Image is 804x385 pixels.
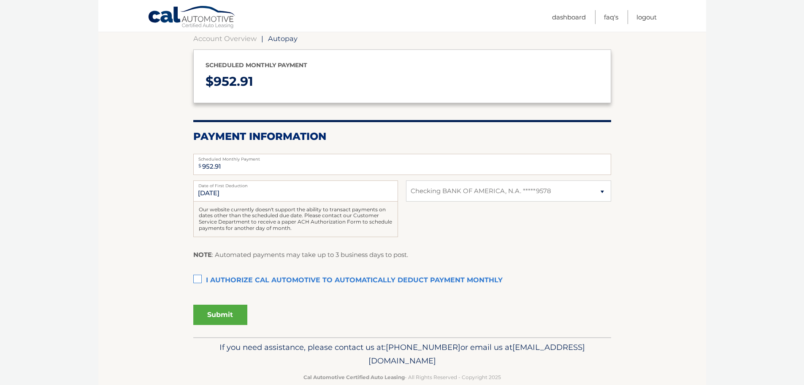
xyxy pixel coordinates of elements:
[148,5,236,30] a: Cal Automotive
[199,341,606,368] p: If you need assistance, please contact us at: or email us at
[193,272,611,289] label: I authorize cal automotive to automatically deduct payment monthly
[193,130,611,143] h2: Payment Information
[206,71,599,93] p: $
[261,34,263,43] span: |
[193,249,408,260] p: : Automated payments may take up to 3 business days to post.
[193,180,398,202] input: Payment Date
[214,74,253,89] span: 952.91
[193,154,611,161] label: Scheduled Monthly Payment
[268,34,298,43] span: Autopay
[193,305,247,325] button: Submit
[636,10,657,24] a: Logout
[193,34,257,43] a: Account Overview
[206,60,599,71] p: Scheduled monthly payment
[604,10,618,24] a: FAQ's
[368,342,585,366] span: [EMAIL_ADDRESS][DOMAIN_NAME]
[196,156,204,175] span: $
[386,342,460,352] span: [PHONE_NUMBER]
[303,374,405,380] strong: Cal Automotive Certified Auto Leasing
[193,202,398,237] div: Our website currently doesn't support the ability to transact payments on dates other than the sc...
[199,373,606,382] p: - All Rights Reserved - Copyright 2025
[193,251,212,259] strong: NOTE
[193,180,398,187] label: Date of First Deduction
[193,154,611,175] input: Payment Amount
[552,10,586,24] a: Dashboard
